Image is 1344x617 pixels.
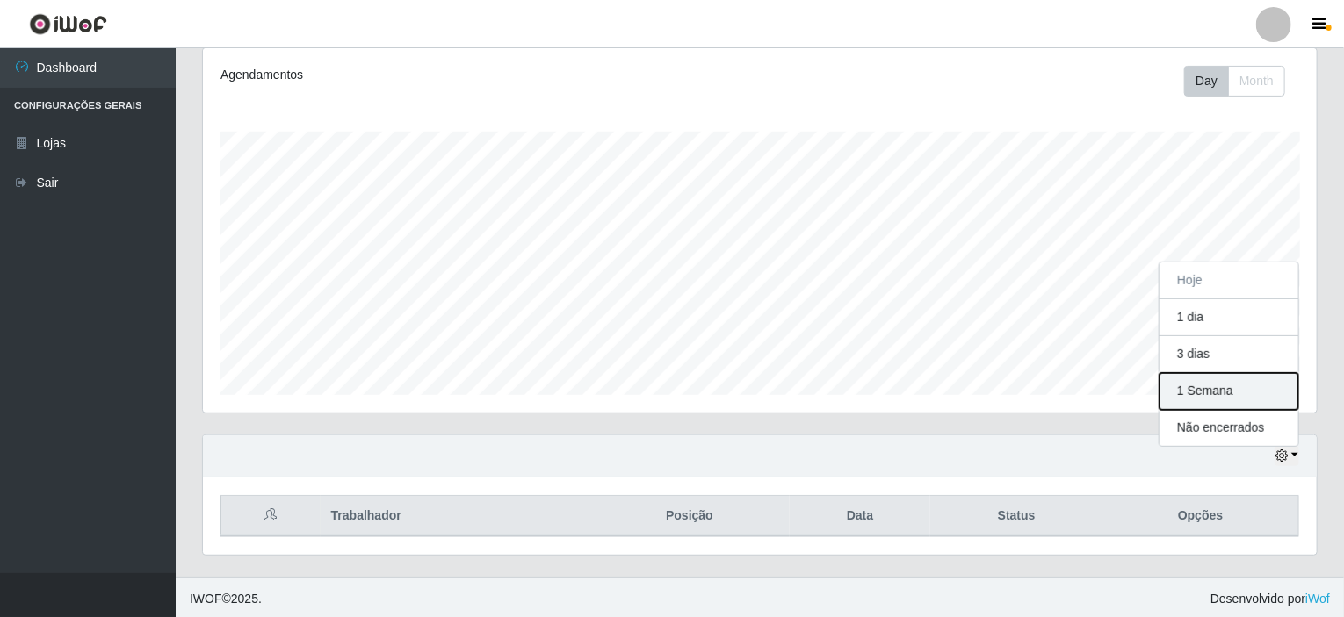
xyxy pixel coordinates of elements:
[1184,66,1299,97] div: Toolbar with button groups
[1228,66,1285,97] button: Month
[1102,496,1298,537] th: Opções
[29,13,107,35] img: CoreUI Logo
[790,496,930,537] th: Data
[1210,590,1330,608] span: Desenvolvido por
[930,496,1102,537] th: Status
[1160,262,1298,299] button: Hoje
[1160,373,1298,410] button: 1 Semana
[190,592,222,606] span: IWOF
[321,496,589,537] th: Trabalhador
[190,590,262,608] span: © 2025 .
[1184,66,1229,97] button: Day
[1160,299,1298,336] button: 1 dia
[220,66,654,84] div: Agendamentos
[1160,410,1298,446] button: Não encerrados
[1184,66,1285,97] div: First group
[589,496,790,537] th: Posição
[1305,592,1330,606] a: iWof
[1160,336,1298,373] button: 3 dias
